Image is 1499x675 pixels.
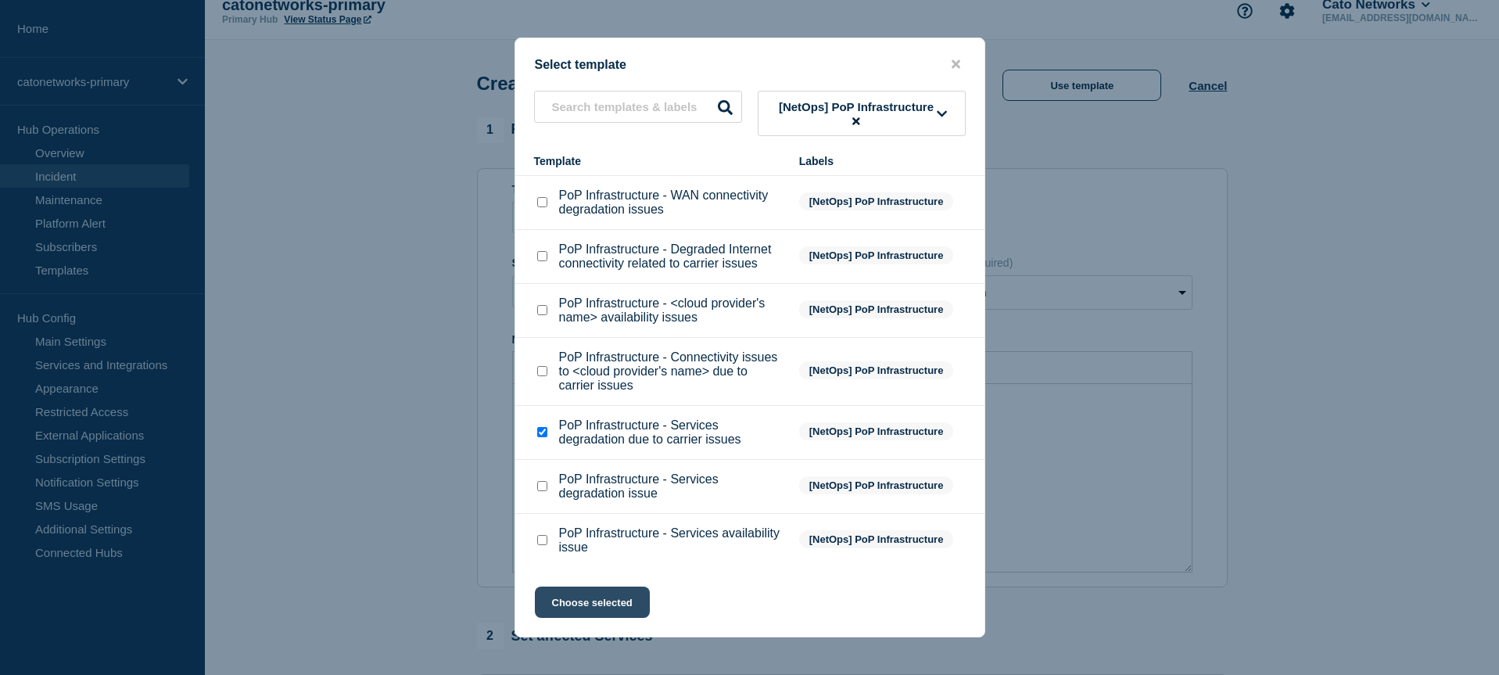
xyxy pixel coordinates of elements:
[537,305,547,315] input: PoP Infrastructure - <cloud provider's name> availability issues checkbox
[799,361,954,379] span: [NetOps] PoP Infrastructure
[559,296,784,325] p: PoP Infrastructure - <cloud provider's name> availability issues
[947,57,965,72] button: close button
[537,481,547,491] input: PoP Infrastructure - Services degradation issue checkbox
[776,100,938,127] span: [NetOps] PoP Infrastructure
[559,188,784,217] p: PoP Infrastructure - WAN connectivity degradation issues
[535,587,650,618] button: Choose selected
[799,422,954,440] span: [NetOps] PoP Infrastructure
[537,251,547,261] input: PoP Infrastructure - Degraded Internet connectivity related to carrier issues checkbox
[799,300,954,318] span: [NetOps] PoP Infrastructure
[559,472,784,501] p: PoP Infrastructure - Services degradation issue
[799,192,954,210] span: [NetOps] PoP Infrastructure
[559,350,784,393] p: PoP Infrastructure - Connectivity issues to <cloud provider's name> due to carrier issues
[537,427,547,437] input: PoP Infrastructure - Services degradation due to carrier issues checkbox
[799,155,966,167] div: Labels
[534,155,784,167] div: Template
[799,530,954,548] span: [NetOps] PoP Infrastructure
[559,526,784,555] p: PoP Infrastructure - Services availability issue
[799,476,954,494] span: [NetOps] PoP Infrastructure
[559,418,784,447] p: PoP Infrastructure - Services degradation due to carrier issues
[559,242,784,271] p: PoP Infrastructure - Degraded Internet connectivity related to carrier issues
[537,197,547,207] input: PoP Infrastructure - WAN connectivity degradation issues checkbox
[515,57,984,72] div: Select template
[758,91,966,136] button: [NetOps] PoP Infrastructure
[537,535,547,545] input: PoP Infrastructure - Services availability issue checkbox
[799,246,954,264] span: [NetOps] PoP Infrastructure
[534,91,742,123] input: Search templates & labels
[537,366,547,376] input: PoP Infrastructure - Connectivity issues to <cloud provider's name> due to carrier issues checkbox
